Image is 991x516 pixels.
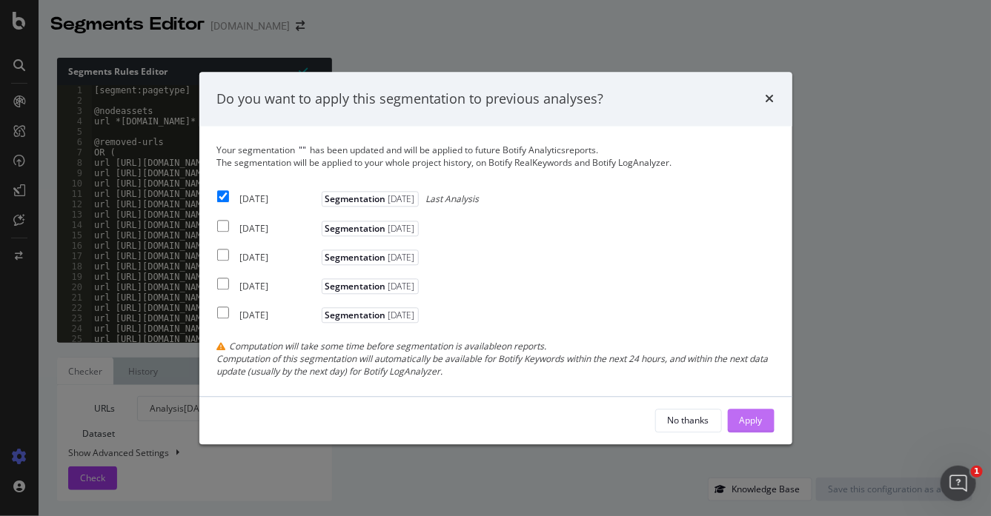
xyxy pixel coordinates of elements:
[199,72,792,444] div: modal
[322,307,419,323] span: Segmentation
[217,157,775,170] div: The segmentation will be applied to your whole project history, on Botify RealKeywords and Botify...
[386,309,415,321] span: [DATE]
[766,90,775,109] div: times
[322,221,419,236] span: Segmentation
[299,144,307,157] span: " "
[728,409,775,432] button: Apply
[240,222,318,235] div: [DATE]
[386,193,415,206] span: [DATE]
[230,341,547,353] span: Computation will take some time before segmentation is available on reports.
[322,249,419,265] span: Segmentation
[217,144,775,170] div: Your segmentation has been updated and will be applied to future Botify Analytics reports.
[322,192,419,207] span: Segmentation
[426,193,480,206] span: Last Analysis
[941,466,976,501] iframe: Intercom live chat
[386,222,415,235] span: [DATE]
[655,409,722,432] button: No thanks
[740,414,763,426] div: Apply
[240,251,318,264] div: [DATE]
[240,280,318,292] div: [DATE]
[386,251,415,264] span: [DATE]
[668,414,709,426] div: No thanks
[240,193,318,206] div: [DATE]
[322,278,419,294] span: Segmentation
[217,353,775,378] div: Computation of this segmentation will automatically be available for Botify Keywords within the n...
[971,466,983,478] span: 1
[240,309,318,321] div: [DATE]
[386,280,415,292] span: [DATE]
[217,90,604,109] div: Do you want to apply this segmentation to previous analyses?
